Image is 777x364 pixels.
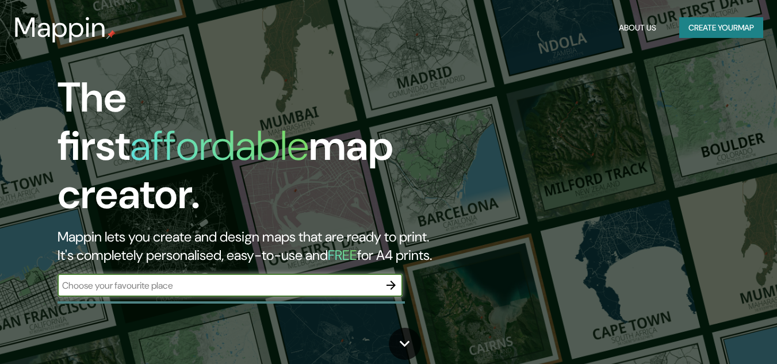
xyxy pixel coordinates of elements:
[679,17,763,39] button: Create yourmap
[614,17,661,39] button: About Us
[58,279,380,292] input: Choose your favourite place
[14,12,106,44] h3: Mappin
[58,74,446,228] h1: The first map creator.
[130,119,309,173] h1: affordable
[328,246,357,264] h5: FREE
[106,30,116,39] img: mappin-pin
[58,228,446,265] h2: Mappin lets you create and design maps that are ready to print. It's completely personalised, eas...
